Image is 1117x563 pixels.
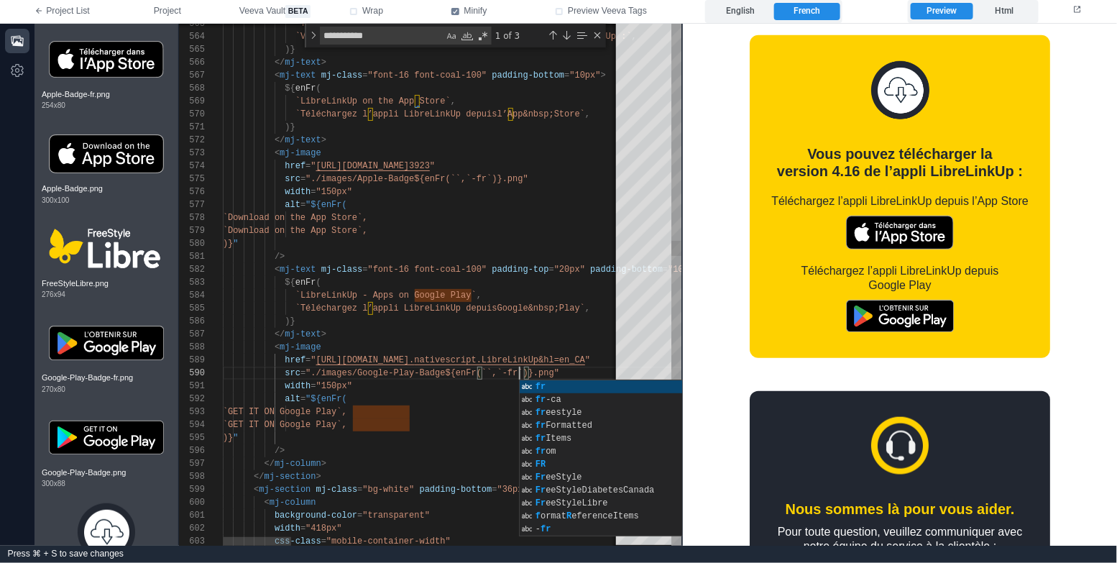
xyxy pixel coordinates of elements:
span: = [311,187,316,197]
span: ormat [541,511,566,521]
span: eferenceItems [571,511,639,521]
span: mj-class [321,70,363,81]
span: < [275,70,280,81]
span: "150px" [316,187,352,197]
div: 587 [179,328,205,341]
span: Apple-Badge.png [42,183,171,195]
div: 600 [179,496,205,509]
span: 3923 [409,161,430,171]
div: frFormatted [520,419,827,432]
span: padding-bottom [492,70,565,81]
span: ` [518,368,523,378]
span: , [477,290,482,301]
span: )} [223,433,233,443]
span: `Vous pouvez télécharger la version 4.16 de [295,32,518,42]
div: 565 [179,43,205,56]
span: 270 x 80 [42,384,65,395]
span: `You can download the<br/> LibreLinkUp version 4.1 [295,19,554,29]
div: formatReferenceItems [520,510,827,523]
span: = [362,265,367,275]
span: width [285,381,311,391]
span: mj-text [280,265,316,275]
span: fr [535,395,546,405]
span: om [546,447,556,457]
span: mj-text [285,135,321,145]
div: Close (Escape) [592,29,603,41]
span: < [254,485,259,495]
span: )} [223,239,233,249]
span: "418px" [305,523,341,534]
span: "150px" [316,381,352,391]
div: 581 [179,250,205,263]
span: = [305,355,311,365]
span: fr [535,382,546,392]
span: "./images/Google-Play-Badge${enFr(``,`-fr [305,368,518,378]
span: Google-Play-Badge.png [42,467,171,479]
span: fr [535,421,546,431]
span: f [535,511,541,521]
div: 596 [179,444,205,457]
span: eeStyleDiabetesCanada [546,485,654,495]
span: ( [316,83,321,93]
div: 603 [179,535,205,548]
label: Html [973,3,1035,20]
span: < [275,342,280,352]
div: 599 [179,483,205,496]
div: 585 [179,302,205,315]
span: "20px" [554,265,585,275]
span: Google&nbsp;Play` [497,303,585,313]
span: ( [316,278,321,288]
span: " [430,161,435,171]
div: 578 [179,211,205,224]
span: </ [265,459,275,469]
span: = [357,485,362,495]
span: = [300,394,305,404]
span: `LibreLinkUp on the App Store` [295,96,451,106]
span: "bg-white" [362,485,414,495]
label: English [708,3,773,20]
div: 575 [179,173,205,186]
span: < [265,498,270,508]
div: 590 [179,367,205,380]
span: /> [275,252,285,262]
div: 595 [179,431,205,444]
span: FR [535,459,546,470]
div: Suggest [520,380,827,537]
span: R [566,511,571,521]
span: mj-class [321,265,363,275]
span: fr [535,447,546,457]
span: padding-bottom [590,265,663,275]
span: "font-16 font-coal-100" [368,70,487,81]
span: > [316,472,321,482]
span: ${ [285,83,295,93]
span: Formatted [546,421,592,431]
span: mj-section [265,472,316,482]
div: 589 [179,354,205,367]
span: = [300,523,305,534]
span: `GET IT ON Google Play`, [223,407,347,417]
span: "${enFr( [305,394,347,404]
span: `Download on the App Store`, [223,226,368,236]
span: enFr [295,278,316,288]
span: 300 x 88 [42,478,65,489]
span: padding-bottom [420,485,492,495]
span: Apple-Badge-fr.png [42,88,171,101]
span: `GET IT ON Google Play`, [223,420,347,430]
div: Pour toute question, veuillez communiquer avec notre équipe du service à la clientèle : [88,501,346,530]
div: 564 [179,30,205,43]
span: background-color [275,511,357,521]
span: beta [285,5,311,18]
div: 598 [179,470,205,483]
span: " [311,161,316,171]
div: fr-ca [520,393,827,406]
div: 567 [179,69,205,82]
span: = [564,70,569,81]
span: , [585,109,590,119]
div: 586 [179,315,205,328]
div: freestyle [520,406,827,419]
span: = [362,70,367,81]
div: Next Match (Enter) [561,29,572,41]
span: = [311,381,316,391]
